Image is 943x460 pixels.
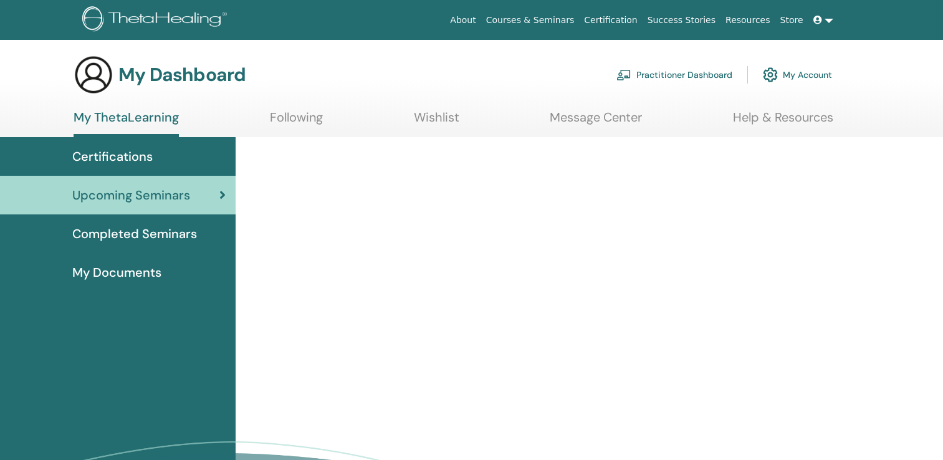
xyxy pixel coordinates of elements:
a: Success Stories [643,9,720,32]
h3: My Dashboard [118,64,246,86]
a: My Account [763,61,832,89]
a: Practitioner Dashboard [616,61,732,89]
a: Message Center [550,110,642,134]
img: cog.svg [763,64,778,85]
a: Following [270,110,323,134]
a: Help & Resources [733,110,833,134]
span: Upcoming Seminars [72,186,190,204]
span: Certifications [72,147,153,166]
a: About [445,9,481,32]
a: Store [775,9,808,32]
span: My Documents [72,263,161,282]
a: Certification [579,9,642,32]
img: chalkboard-teacher.svg [616,69,631,80]
img: generic-user-icon.jpg [74,55,113,95]
span: Completed Seminars [72,224,197,243]
img: logo.png [82,6,231,34]
a: My ThetaLearning [74,110,179,137]
a: Wishlist [414,110,459,134]
a: Courses & Seminars [481,9,580,32]
a: Resources [720,9,775,32]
